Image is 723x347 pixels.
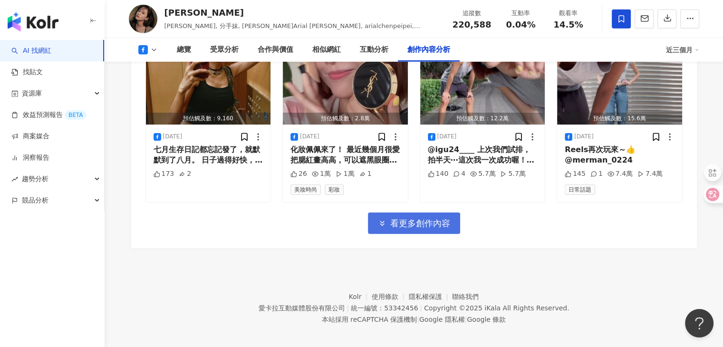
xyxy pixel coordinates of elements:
[11,132,49,141] a: 商案媒合
[146,40,271,125] img: post-image
[607,169,633,179] div: 7.4萬
[351,304,418,312] div: 統一編號：53342456
[407,44,450,56] div: 創作內容分析
[22,190,48,211] span: 競品分析
[146,40,271,125] button: 預估觸及數：9,160
[565,184,595,195] span: 日常話題
[360,44,388,56] div: 互動分析
[146,113,271,125] div: 預估觸及數：9,160
[420,40,545,125] button: 預估觸及數：12.2萬
[557,40,682,125] img: post-image
[325,184,344,195] span: 彩妝
[470,169,495,179] div: 5.7萬
[465,316,467,323] span: |
[467,316,506,323] a: Google 條款
[290,184,321,195] span: 美妝時尚
[322,314,506,325] span: 本站採用 reCAPTCHA 保護機制
[368,212,460,234] button: 看更多創作內容
[452,293,479,300] a: 聯絡我們
[283,40,408,125] img: post-image
[420,40,545,125] img: post-image
[590,169,603,179] div: 1
[164,22,420,39] span: [PERSON_NAME], 分手妹, [PERSON_NAME]Arial [PERSON_NAME], arialchenpeipei, [PERSON_NAME]
[419,316,465,323] a: Google 隱私權
[179,169,191,179] div: 2
[500,169,525,179] div: 5.7萬
[11,176,18,183] span: rise
[417,316,419,323] span: |
[409,293,453,300] a: 隱私權保護
[428,145,538,166] div: @igu24____ 上次我們試排，拍半天⋯這次我一次成功喔！嘿嘿😁 看到就自己炸裂的六塊腹肌，覺得神奇🥰 謝謝 @merman_0224 協力拍拍好玩的reels 想看什麼留言跟我們說👍
[312,169,331,179] div: 1萬
[565,145,675,166] div: Reels再次玩來～👍 @merman_0224
[565,169,586,179] div: 145
[553,20,583,29] span: 14.5%
[283,40,408,125] button: 預估觸及數：2.8萬
[11,110,87,120] a: 效益預測報告BETA
[503,9,539,18] div: 互動率
[290,145,400,166] div: 化妝佩佩來了！ 最近幾個月很愛把腮紅畫高高，可以遮黑眼圈又有混血感～～ #化妝 #腮紅
[290,169,307,179] div: 26
[557,40,682,125] button: 商業合作預估觸及數：15.6萬
[8,12,58,31] img: logo
[283,113,408,125] div: 預估觸及數：2.8萬
[506,20,535,29] span: 0.04%
[300,133,319,141] div: [DATE]
[372,293,409,300] a: 使用條款
[420,113,545,125] div: 預估觸及數：12.2萬
[163,133,183,141] div: [DATE]
[359,169,372,179] div: 1
[258,44,293,56] div: 合作與價值
[347,304,349,312] span: |
[424,304,569,312] div: Copyright © 2025 All Rights Reserved.
[11,67,43,77] a: 找貼文
[550,9,587,18] div: 觀看率
[349,293,372,300] a: Kolr
[312,44,341,56] div: 相似網紅
[154,169,174,179] div: 173
[129,5,157,33] img: KOL Avatar
[164,7,442,19] div: [PERSON_NAME]
[258,304,345,312] div: 愛卡拉互動媒體股份有限公司
[484,304,501,312] a: iKala
[453,19,492,29] span: 220,588
[666,42,699,58] div: 近三個月
[210,44,239,56] div: 受眾分析
[420,304,422,312] span: |
[428,169,449,179] div: 140
[11,46,51,56] a: searchAI 找網紅
[154,145,263,166] div: 七月生存日記都忘記發了，就默默到了八月。 日子過得好快，身體、心靈一切越來越健康，也覺得”被鼓勵”著做自己喜歡的樣子，很好玩又充滿自信。 需要被鼓勵的佩佩❤️👍
[453,169,465,179] div: 4
[22,168,48,190] span: 趨勢分析
[685,309,713,337] iframe: Help Scout Beacon - Open
[22,83,42,104] span: 資源庫
[574,133,594,141] div: [DATE]
[437,133,457,141] div: [DATE]
[177,44,191,56] div: 總覽
[11,153,49,163] a: 洞察報告
[453,9,492,18] div: 追蹤數
[390,218,450,229] span: 看更多創作內容
[637,169,663,179] div: 7.4萬
[557,113,682,125] div: 預估觸及數：15.6萬
[336,169,355,179] div: 1萬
